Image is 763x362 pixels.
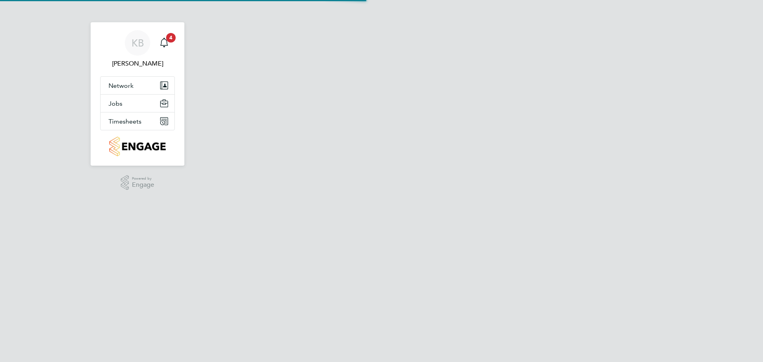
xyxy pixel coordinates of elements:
span: Kakha Buchukuri [100,59,175,68]
span: Powered by [132,175,154,182]
a: Powered byEngage [121,175,155,190]
span: KB [132,38,144,48]
a: KB[PERSON_NAME] [100,30,175,68]
span: Timesheets [108,118,141,125]
a: Go to home page [100,137,175,156]
span: Engage [132,182,154,188]
button: Jobs [101,95,174,112]
a: 4 [156,30,172,56]
button: Network [101,77,174,94]
span: Jobs [108,100,122,107]
nav: Main navigation [91,22,184,166]
span: 4 [166,33,176,43]
span: Network [108,82,134,89]
button: Timesheets [101,112,174,130]
img: countryside-properties-logo-retina.png [109,137,165,156]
